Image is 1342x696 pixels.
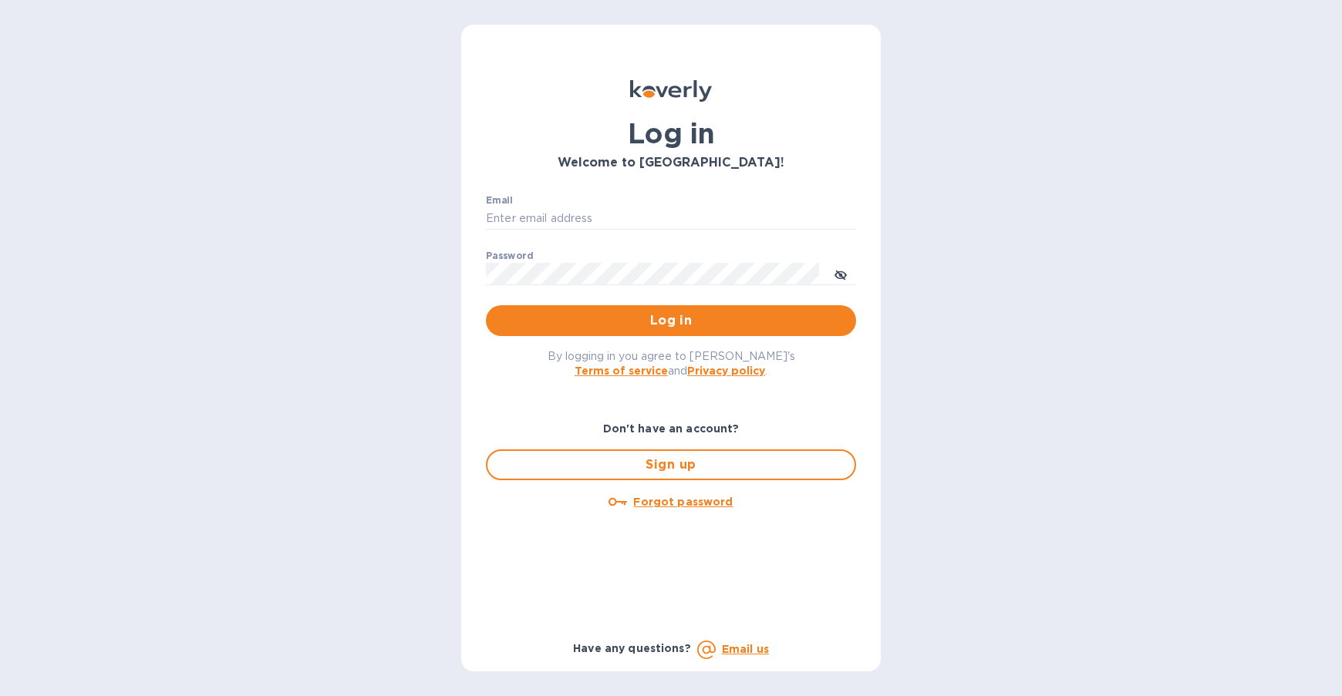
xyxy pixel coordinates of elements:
span: By logging in you agree to [PERSON_NAME]'s and . [548,350,795,377]
span: Log in [498,311,844,330]
a: Privacy policy [687,365,765,377]
h1: Log in [486,117,856,150]
button: toggle password visibility [825,258,856,289]
span: Sign up [500,456,842,474]
img: Koverly [630,80,712,102]
button: Log in [486,305,856,336]
h3: Welcome to [GEOGRAPHIC_DATA]! [486,156,856,170]
a: Terms of service [575,365,668,377]
a: Email us [722,643,769,655]
b: Have any questions? [573,642,691,654]
input: Enter email address [486,207,856,230]
label: Email [486,196,513,205]
u: Forgot password [633,496,733,508]
button: Sign up [486,449,856,480]
b: Don't have an account? [603,422,740,435]
label: Password [486,251,533,261]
